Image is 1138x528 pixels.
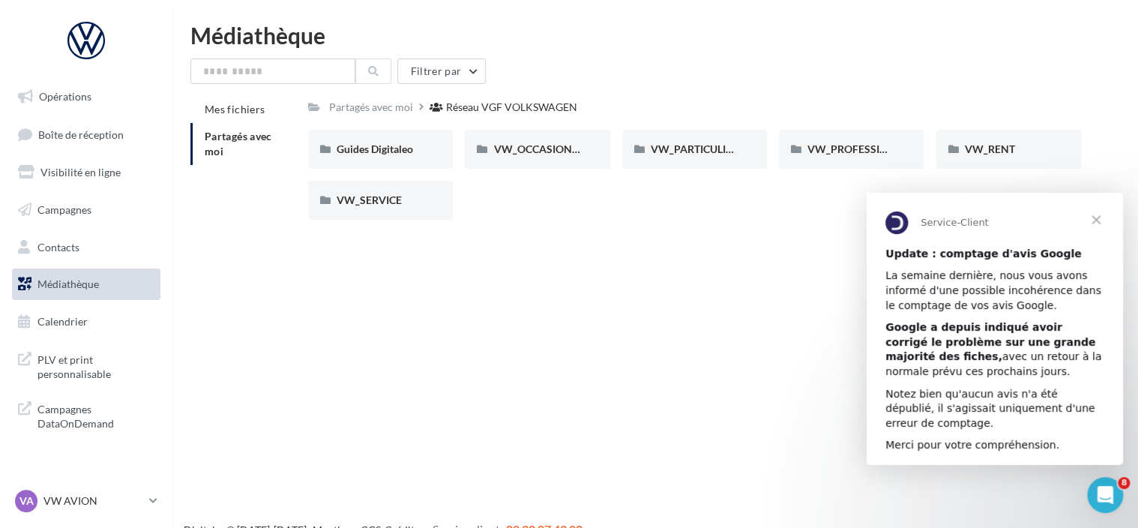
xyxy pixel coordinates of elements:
button: Filtrer par [397,58,486,84]
a: PLV et print personnalisable [9,343,163,388]
a: Médiathèque [9,268,163,300]
span: 8 [1118,477,1130,489]
span: VW_SERVICE [337,193,402,206]
span: VW_PROFESSIONNELS [807,142,921,155]
a: Campagnes DataOnDemand [9,393,163,437]
a: VA VW AVION [12,487,160,515]
span: VA [19,493,34,508]
div: Réseau VGF VOLKSWAGEN [446,100,577,115]
span: VW_RENT [964,142,1014,155]
span: VW_OCCASIONS_GARANTIES [493,142,640,155]
a: Visibilité en ligne [9,157,163,188]
span: Mes fichiers [205,103,265,115]
span: Campagnes DataOnDemand [37,399,154,431]
span: Calendrier [37,315,88,328]
a: Boîte de réception [9,118,163,151]
span: VW_PARTICULIERS [651,142,744,155]
iframe: Intercom live chat [1087,477,1123,513]
a: Opérations [9,81,163,112]
a: Calendrier [9,306,163,337]
span: Médiathèque [37,277,99,290]
div: Partagés avec moi [329,100,413,115]
a: Contacts [9,232,163,263]
span: Campagnes [37,203,91,216]
span: Guides Digitaleo [337,142,413,155]
span: Opérations [39,90,91,103]
span: Visibilité en ligne [40,166,121,178]
iframe: Intercom live chat message [867,193,1123,465]
div: Médiathèque [190,24,1120,46]
p: VW AVION [43,493,143,508]
span: PLV et print personnalisable [37,349,154,382]
span: Boîte de réception [38,127,124,140]
span: Contacts [37,240,79,253]
a: Campagnes [9,194,163,226]
span: Partagés avec moi [205,130,272,157]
